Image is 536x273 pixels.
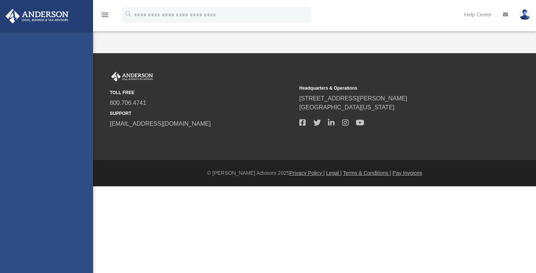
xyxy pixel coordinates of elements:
img: User Pic [519,9,530,20]
small: SUPPORT [110,110,294,117]
img: Anderson Advisors Platinum Portal [3,9,71,23]
a: [STREET_ADDRESS][PERSON_NAME] [299,95,407,102]
div: © [PERSON_NAME] Advisors 2025 [93,169,536,177]
a: 800.706.4741 [110,100,146,106]
small: TOLL FREE [110,89,294,96]
a: [GEOGRAPHIC_DATA][US_STATE] [299,104,395,110]
small: Headquarters & Operations [299,85,484,91]
i: menu [100,10,109,19]
i: search [124,10,133,18]
img: Anderson Advisors Platinum Portal [110,72,154,81]
a: menu [100,14,109,19]
a: Terms & Conditions | [343,170,391,176]
a: Pay Invoices [392,170,422,176]
a: Legal | [326,170,342,176]
a: Privacy Policy | [290,170,325,176]
a: [EMAIL_ADDRESS][DOMAIN_NAME] [110,121,211,127]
